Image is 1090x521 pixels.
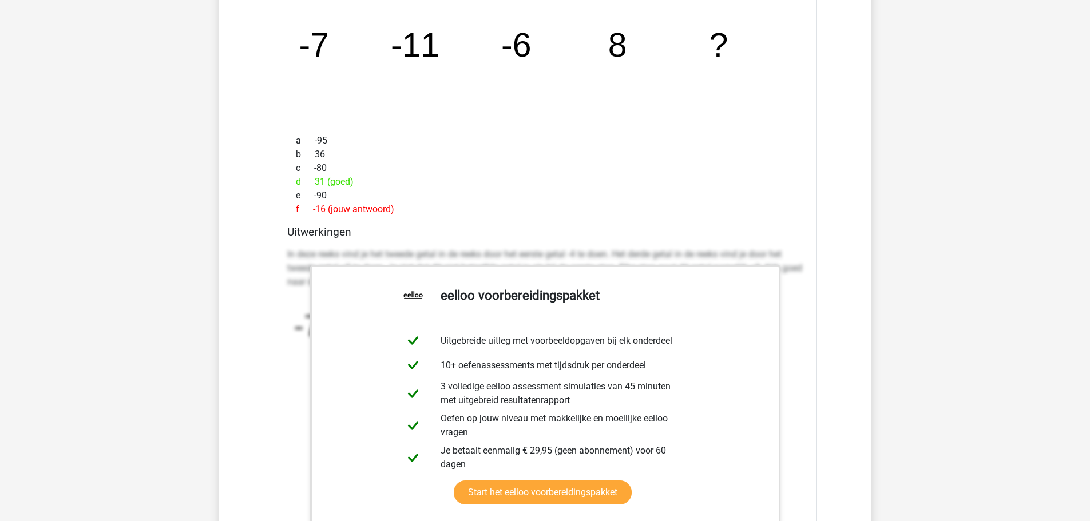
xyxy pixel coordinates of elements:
tspan: 8 [608,27,627,65]
div: 36 [287,148,803,161]
a: Start het eelloo voorbereidingspakket [454,480,632,504]
div: -95 [287,134,803,148]
div: -90 [287,189,803,202]
h4: Uitwerkingen [287,225,803,238]
div: -80 [287,161,803,175]
tspan: ? [710,27,729,65]
tspan: -6 [501,27,532,65]
span: e [296,189,314,202]
tspan: -11 [391,27,439,65]
span: a [296,134,315,148]
tspan: -7 [299,27,329,65]
tspan: -7 [294,309,320,343]
span: c [296,161,314,175]
span: d [296,175,315,189]
span: f [296,202,313,216]
span: b [296,148,315,161]
p: In deze reeks vind je het tweede getal in de reeks door het eerste getal -4 te doen. Het derde ge... [287,248,803,289]
div: -16 (jouw antwoord) [287,202,803,216]
div: 31 (goed) [287,175,803,189]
